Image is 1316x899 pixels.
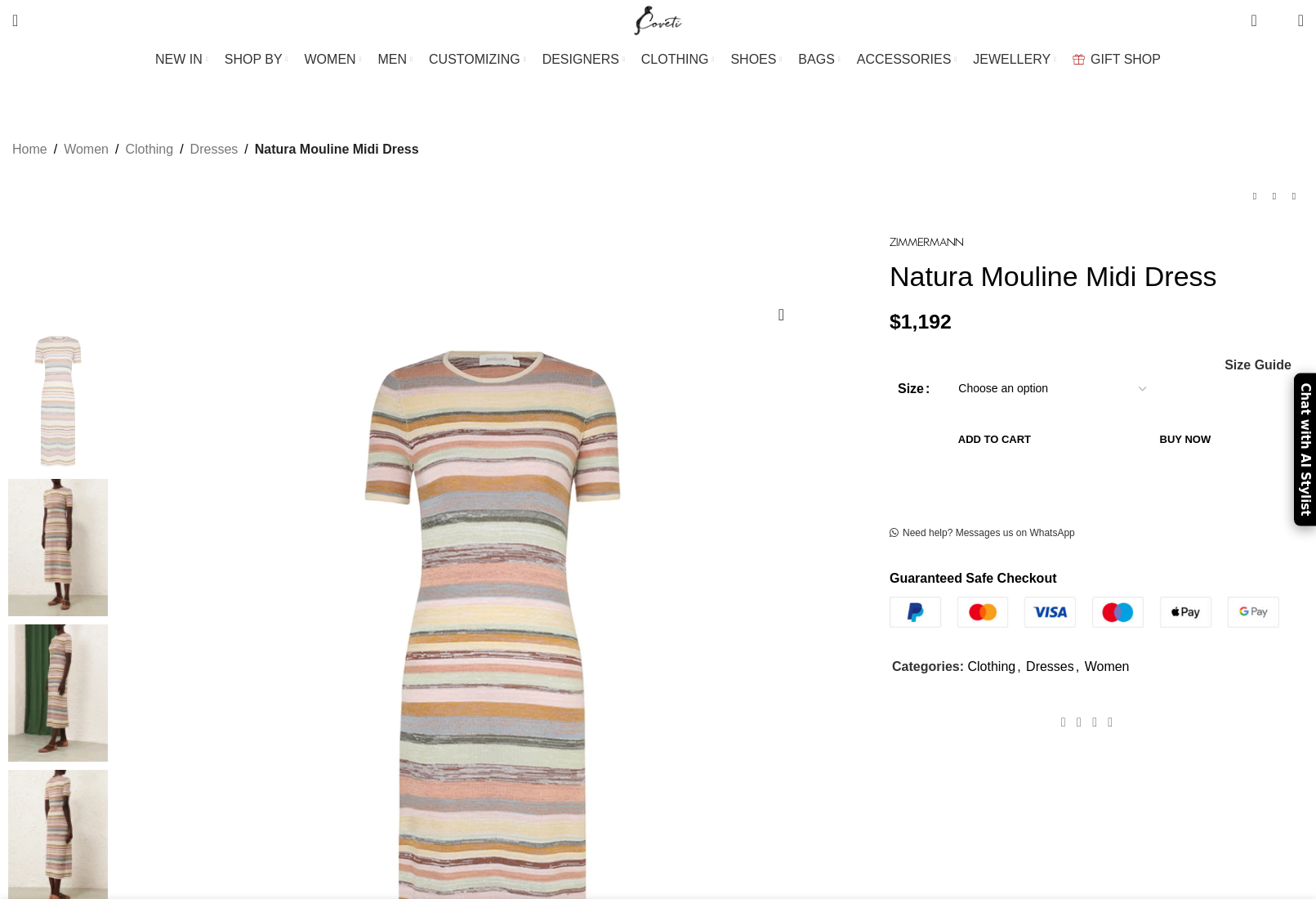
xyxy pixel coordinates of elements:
span: $ [890,311,901,333]
a: Women [1085,660,1130,673]
a: Clothing [125,139,173,160]
img: Zimmermann dresses [8,479,108,616]
span: Categories: [892,660,964,673]
a: JEWELLERY [973,43,1056,76]
span: JEWELLERY [973,51,1051,67]
label: Size [898,378,930,400]
button: Buy now [1100,423,1271,457]
span: , [1017,656,1020,678]
a: Next product [1284,186,1304,206]
span: Size Guide [1225,359,1291,372]
img: Zimmermann [890,238,963,247]
a: SHOES [730,43,782,76]
a: Dresses [190,139,239,160]
div: Main navigation [4,43,1312,76]
a: Previous product [1245,186,1265,206]
a: Search [4,4,26,37]
a: Need help? Messages us on WhatsApp [890,527,1075,540]
span: Natura Mouline Midi Dress [255,139,419,160]
a: Pinterest social link [1086,710,1102,734]
a: 0 [1242,4,1265,37]
img: Zimmermann dress [8,624,108,762]
h1: Natura Mouline Midi Dress [890,260,1304,293]
span: DESIGNERS [542,51,619,67]
a: CUSTOMIZING [429,43,526,76]
a: WOMEN [305,43,362,76]
span: GIFT SHOP [1091,51,1161,67]
span: CUSTOMIZING [429,51,520,67]
a: NEW IN [155,43,208,76]
span: NEW IN [155,51,203,67]
button: Add to cart [898,423,1091,457]
a: Size Guide [1224,359,1291,372]
a: Dresses [1026,660,1074,673]
a: Site logo [631,12,685,26]
nav: Breadcrumb [12,139,419,160]
a: Facebook social link [1055,710,1071,734]
span: 0 [1252,8,1265,20]
a: BAGS [798,43,840,76]
span: SHOP BY [225,51,283,67]
img: GiftBag [1073,54,1085,65]
strong: Guaranteed Safe Checkout [890,571,1057,585]
span: 0 [1273,16,1285,29]
a: ACCESSORIES [857,43,957,76]
span: , [1076,656,1079,678]
a: CLOTHING [641,43,715,76]
span: SHOES [730,51,776,67]
a: Clothing [967,660,1015,673]
a: WhatsApp social link [1103,710,1118,734]
span: WOMEN [305,51,356,67]
a: GIFT SHOP [1073,43,1161,76]
a: Home [12,139,47,160]
bdi: 1,192 [890,311,952,333]
span: CLOTHING [641,51,709,67]
a: SHOP BY [225,43,288,76]
a: MEN [378,43,413,76]
a: DESIGNERS [542,43,625,76]
img: Zimmermann dress [8,333,108,470]
a: X social link [1071,710,1086,734]
span: BAGS [798,51,834,67]
div: My Wishlist [1269,4,1286,37]
span: MEN [378,51,408,67]
a: Women [64,139,109,160]
span: ACCESSORIES [857,51,952,67]
img: guaranteed-safe-checkout-bordered.j [890,597,1279,628]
